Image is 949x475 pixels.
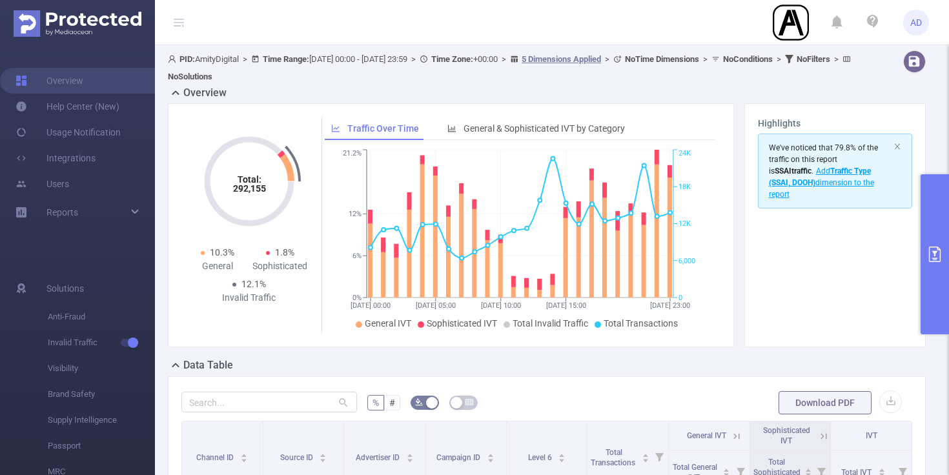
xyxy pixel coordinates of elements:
div: Sort [722,467,730,474]
span: Invalid Traffic [48,330,155,356]
i: icon: caret-down [558,457,566,461]
i: icon: caret-up [805,467,812,470]
button: Download PDF [779,391,872,414]
span: Sophisticated IVT [427,318,497,328]
i: icon: bar-chart [447,124,456,133]
span: Total Transactions [604,318,678,328]
span: Total Transactions [591,448,637,467]
u: 5 Dimensions Applied [522,54,601,64]
i: icon: caret-up [406,452,413,456]
i: icon: caret-up [487,452,495,456]
i: icon: caret-down [722,471,730,475]
i: icon: user [168,55,179,63]
a: Overview [15,68,83,94]
span: Channel ID [196,453,236,462]
b: SSAI traffic [775,167,811,176]
span: > [498,54,510,64]
a: Integrations [15,145,96,171]
span: > [407,54,420,64]
div: General [187,259,249,273]
div: Sort [642,452,649,460]
tspan: 0% [352,294,362,302]
tspan: Total: [237,174,261,185]
i: icon: caret-down [320,457,327,461]
tspan: [DATE] 23:00 [650,301,690,310]
i: icon: caret-up [878,467,885,470]
tspan: [DATE] 15:00 [546,301,586,310]
span: # [389,398,395,408]
i: icon: caret-up [320,452,327,456]
i: icon: caret-down [487,457,495,461]
a: Reports [46,199,78,225]
tspan: 24K [679,150,691,158]
span: > [239,54,251,64]
span: Traffic Over Time [347,123,419,134]
i: icon: caret-down [406,457,413,461]
span: Solutions [46,276,84,301]
i: icon: close [893,143,901,150]
a: Help Center (New) [15,94,119,119]
span: 10.3% [210,247,234,258]
b: No Conditions [723,54,773,64]
span: Source ID [280,453,315,462]
span: > [699,54,711,64]
span: Total Invalid Traffic [513,318,588,328]
tspan: 292,155 [232,183,265,194]
div: Sort [319,452,327,460]
input: Search... [181,392,357,412]
span: 1.8% [275,247,294,258]
span: Add dimension to the report [769,167,874,199]
span: % [372,398,379,408]
a: Users [15,171,69,197]
span: Supply Intelligence [48,407,155,433]
h2: Overview [183,85,227,101]
div: Invalid Traffic [218,291,280,305]
div: Sort [240,452,248,460]
span: Passport [48,433,155,459]
b: PID: [179,54,195,64]
h2: Data Table [183,358,233,373]
i: icon: caret-down [878,471,885,475]
i: icon: caret-up [558,452,566,456]
span: AD [910,10,922,35]
div: Sort [558,452,566,460]
i: icon: table [465,398,473,406]
tspan: 12K [679,220,691,228]
span: Visibility [48,356,155,381]
div: Sort [487,452,495,460]
i: icon: caret-up [722,467,730,470]
tspan: [DATE] 00:00 [351,301,391,310]
span: IVT [866,431,877,440]
div: Sort [406,452,414,460]
span: 12.1% [241,279,266,289]
span: Level 6 [528,453,554,462]
span: Reports [46,207,78,217]
span: General & Sophisticated IVT by Category [464,123,625,134]
span: General IVT [687,431,726,440]
div: Sophisticated [249,259,312,273]
span: Sophisticated IVT [763,426,810,445]
b: Time Range: [263,54,309,64]
i: icon: caret-down [241,457,248,461]
i: icon: bg-colors [415,398,423,406]
div: Sort [878,467,886,474]
i: icon: caret-down [805,471,812,475]
i: icon: line-chart [331,124,340,133]
a: Usage Notification [15,119,121,145]
tspan: 21.2% [343,150,362,158]
b: No Time Dimensions [625,54,699,64]
div: Sort [804,467,812,474]
span: > [601,54,613,64]
span: Brand Safety [48,381,155,407]
tspan: 6% [352,252,362,260]
tspan: 12% [349,210,362,219]
i: icon: caret-up [241,452,248,456]
h3: Highlights [758,117,913,130]
button: icon: close [893,139,901,154]
span: Anti-Fraud [48,304,155,330]
b: Time Zone: [431,54,473,64]
tspan: 0 [679,294,682,302]
img: Protected Media [14,10,141,37]
i: icon: caret-down [642,457,649,461]
span: General IVT [365,318,411,328]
